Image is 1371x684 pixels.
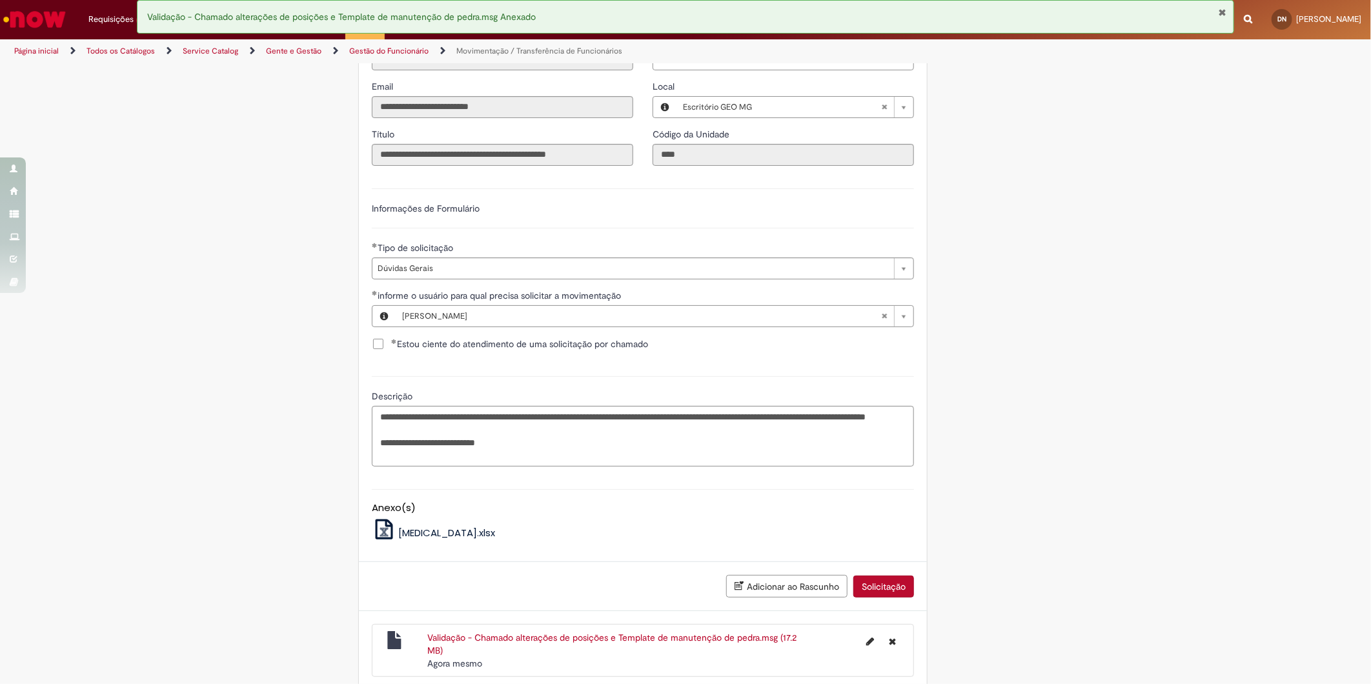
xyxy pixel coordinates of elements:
[378,258,888,279] span: Dúvidas Gerais
[378,242,456,254] span: Tipo de solicitação
[853,576,914,598] button: Solicitação
[676,97,913,117] a: Escritório GEO MGLimpar campo Local
[427,632,797,656] a: Validação - Chamado alterações de posições e Template de manutenção de pedra.msg (17.2 MB)
[881,631,904,652] button: Excluir Validação - Chamado alterações de posições e Template de manutenção de pedra.msg
[136,15,150,26] span: 10
[372,96,633,118] input: Email
[372,203,480,214] label: Informações de Formulário
[372,290,378,296] span: Obrigatório Preenchido
[875,306,894,327] abbr: Limpar campo informe o usuário para qual precisa solicitar a movimentação
[1219,7,1227,17] button: Fechar Notificação
[372,406,914,467] textarea: Descrição
[427,658,482,669] span: Agora mesmo
[1296,14,1361,25] span: [PERSON_NAME]
[427,658,482,669] time: 29/09/2025 14:01:51
[349,46,429,56] a: Gestão do Funcionário
[653,128,732,140] span: Somente leitura - Código da Unidade
[372,390,415,402] span: Descrição
[653,81,677,92] span: Local
[88,13,134,26] span: Requisições
[391,337,648,350] span: Estou ciente do atendimento de uma solicitação por chamado
[372,306,396,327] button: informe o usuário para qual precisa solicitar a movimentação, Visualizar este registro Maria Clar...
[183,46,238,56] a: Service Catalog
[391,339,397,344] span: Obrigatório Preenchido
[875,97,894,117] abbr: Limpar campo Local
[372,243,378,248] span: Obrigatório Preenchido
[398,526,495,539] span: [MEDICAL_DATA].xlsx
[147,11,536,23] span: Validação - Chamado alterações de posições e Template de manutenção de pedra.msg Anexado
[372,144,633,166] input: Título
[266,46,321,56] a: Gente e Gestão
[10,39,904,63] ul: Trilhas de página
[653,128,732,141] label: Somente leitura - Código da Unidade
[14,46,59,56] a: Página inicial
[372,80,396,93] label: Somente leitura - Email
[653,144,914,166] input: Código da Unidade
[683,97,881,117] span: Escritório GEO MG
[372,526,496,539] a: [MEDICAL_DATA].xlsx
[396,306,913,327] a: [PERSON_NAME]Limpar campo informe o usuário para qual precisa solicitar a movimentação
[378,290,624,301] span: Necessários - informe o usuário para qual precisa solicitar a movimentação
[372,128,397,140] span: Somente leitura - Título
[1277,15,1286,23] span: DN
[372,128,397,141] label: Somente leitura - Título
[372,503,914,514] h5: Anexo(s)
[456,46,622,56] a: Movimentação / Transferência de Funcionários
[653,97,676,117] button: Local, Visualizar este registro Escritório GEO MG
[86,46,155,56] a: Todos os Catálogos
[858,631,882,652] button: Editar nome de arquivo Validação - Chamado alterações de posições e Template de manutenção de ped...
[726,575,848,598] button: Adicionar ao Rascunho
[402,306,881,327] span: [PERSON_NAME]
[1,6,68,32] img: ServiceNow
[372,81,396,92] span: Somente leitura - Email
